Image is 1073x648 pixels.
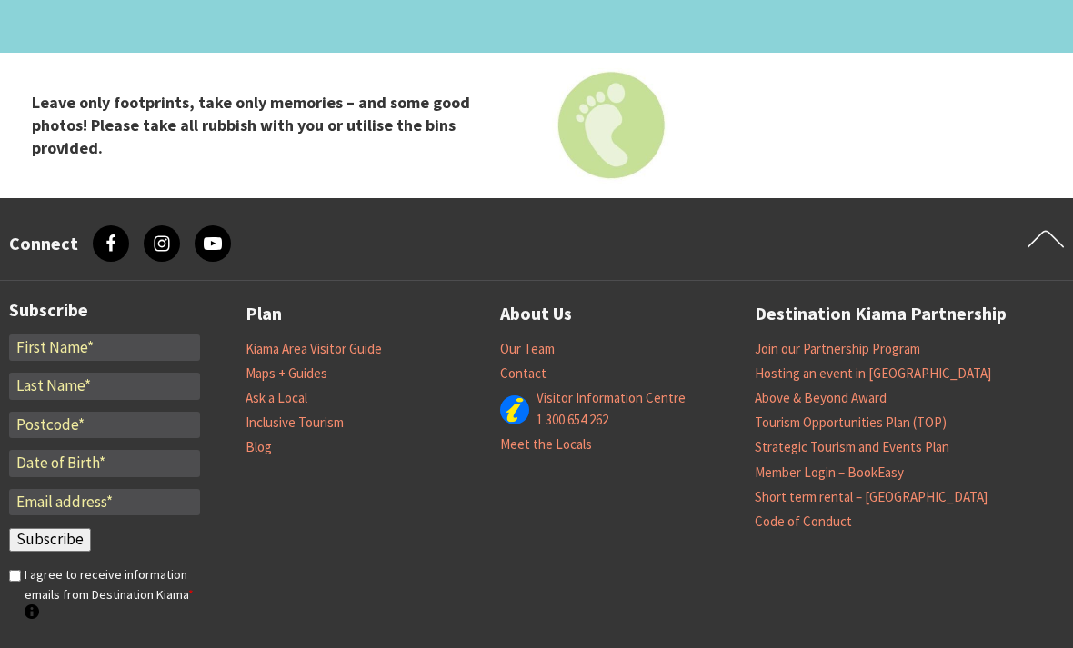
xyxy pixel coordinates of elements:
input: Last Name* [9,373,200,400]
a: Tourism Opportunities Plan (TOP) [755,414,947,432]
a: Destination Kiama Partnership [755,299,1007,329]
a: 1 300 654 262 [536,411,608,429]
a: Hosting an event in [GEOGRAPHIC_DATA] [755,364,991,383]
a: Visitor Information Centre [536,389,686,407]
input: Email address* [9,489,200,516]
a: Meet the Locals [500,435,592,454]
a: About Us [500,299,572,329]
input: Date of Birth* [9,450,200,477]
a: Inclusive Tourism [246,414,344,432]
a: Ask a Local [246,389,307,407]
a: Join our Partnership Program [755,340,920,358]
a: Maps + Guides [246,364,327,383]
a: Member Login – BookEasy [755,464,904,482]
label: I agree to receive information emails from Destination Kiama [25,564,200,625]
input: Postcode* [9,412,200,439]
h3: Connect [9,233,78,254]
h3: Subscribe [9,299,200,321]
input: Subscribe [9,528,91,552]
a: Our Team [500,340,555,358]
a: Plan [246,299,282,329]
input: First Name* [9,334,200,362]
a: Contact [500,364,547,383]
a: Short term rental – [GEOGRAPHIC_DATA] Code of Conduct [755,488,988,531]
a: Above & Beyond Award [755,389,887,407]
a: Strategic Tourism and Events Plan [755,438,949,456]
a: Blog [246,438,272,456]
a: Kiama Area Visitor Guide [246,340,382,358]
strong: Leave only footprints, take only memories – and some good photos! Please take all rubbish with yo... [32,92,470,158]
